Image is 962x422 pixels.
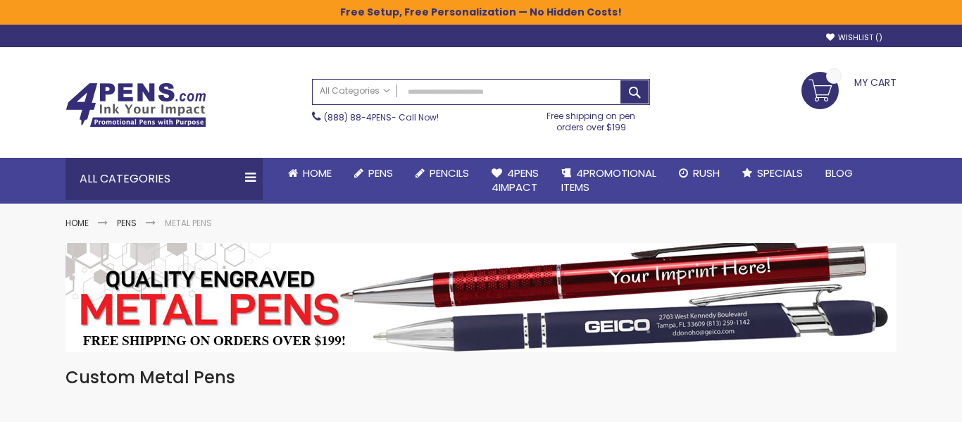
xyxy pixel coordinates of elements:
a: Home [277,158,343,189]
img: 4Pens Custom Pens and Promotional Products [65,82,206,128]
a: Pencils [404,158,480,189]
a: Rush [668,158,731,189]
span: Rush [693,166,720,180]
span: Blog [825,166,853,180]
a: 4PROMOTIONALITEMS [550,158,668,204]
div: All Categories [65,158,263,200]
span: 4Pens 4impact [492,166,539,194]
a: Pens [117,217,137,229]
div: Free shipping on pen orders over $199 [532,105,651,133]
span: All Categories [320,85,390,97]
a: Wishlist [826,32,882,43]
img: Metal Pens [65,243,897,352]
a: Pens [343,158,404,189]
span: - Call Now! [324,111,439,123]
span: Pencils [430,166,469,180]
a: Specials [731,158,814,189]
span: 4PROMOTIONAL ITEMS [561,166,656,194]
a: (888) 88-4PENS [324,111,392,123]
a: Blog [814,158,864,189]
a: Home [65,217,89,229]
span: Pens [368,166,393,180]
a: All Categories [313,80,397,103]
span: Specials [757,166,803,180]
a: 4Pens4impact [480,158,550,204]
h1: Custom Metal Pens [65,366,897,389]
span: Home [303,166,332,180]
strong: Metal Pens [165,217,212,229]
